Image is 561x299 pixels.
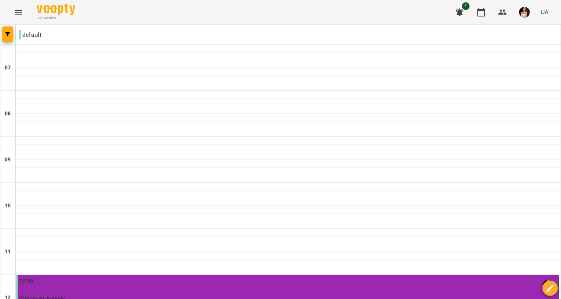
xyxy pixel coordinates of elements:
[19,277,33,285] label: 12:00
[5,110,11,118] h6: 08
[9,3,28,21] button: Menu
[5,64,11,72] h6: 07
[5,248,11,256] h6: 11
[462,2,470,10] span: 1
[541,8,549,16] span: UA
[538,5,552,19] button: UA
[5,156,11,164] h6: 09
[37,4,75,15] img: Voopty Logo
[5,202,11,210] h6: 10
[519,7,530,18] img: 59be0d6c32f31d9bcb4a2b9b97589b8b.jpg
[37,16,75,21] span: For Business
[19,30,41,39] p: default
[543,280,554,291] img: Дудіна Крістіна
